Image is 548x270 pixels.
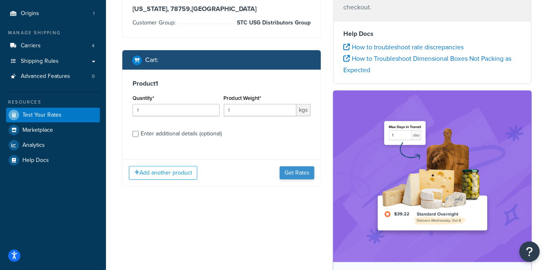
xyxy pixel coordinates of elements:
[21,73,70,80] span: Advanced Features
[21,58,59,65] span: Shipping Rules
[133,5,311,13] h3: [US_STATE], 78759 , [GEOGRAPHIC_DATA]
[21,42,41,49] span: Carriers
[6,69,100,84] a: Advanced Features0
[133,131,139,137] input: Enter additional details (optional)
[6,29,100,36] div: Manage Shipping
[6,54,100,69] a: Shipping Rules
[92,42,95,49] span: 4
[6,38,100,53] li: Carriers
[93,10,95,17] span: 1
[92,73,95,80] span: 0
[6,99,100,106] div: Resources
[133,95,154,101] label: Quantity*
[6,108,100,122] a: Test Your Rates
[343,54,511,75] a: How to Troubleshoot Dimensional Boxes Not Packing as Expected
[21,10,39,17] span: Origins
[343,29,521,39] h4: Help Docs
[22,112,62,119] span: Test Your Rates
[224,104,297,116] input: 0.00
[141,128,222,139] div: Enter additional details (optional)
[22,157,49,164] span: Help Docs
[6,6,100,21] li: Origins
[343,42,464,52] a: How to troubleshoot rate discrepancies
[6,69,100,84] li: Advanced Features
[371,103,494,250] img: feature-image-ddt-36eae7f7280da8017bfb280eaccd9c446f90b1fe08728e4019434db127062ab4.png
[235,18,311,28] span: STC USG Distributors Group
[519,241,540,262] button: Open Resource Center
[6,138,100,153] a: Analytics
[224,95,261,101] label: Product Weight*
[133,18,178,27] span: Customer Group:
[6,153,100,168] a: Help Docs
[296,104,311,116] span: kgs
[6,38,100,53] a: Carriers4
[22,127,53,134] span: Marketplace
[6,6,100,21] a: Origins1
[22,142,45,149] span: Analytics
[129,166,197,180] button: Add another product
[133,104,220,116] input: 0
[145,56,159,64] h2: Cart :
[133,80,311,88] h3: Product 1
[6,123,100,137] a: Marketplace
[280,166,314,179] button: Get Rates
